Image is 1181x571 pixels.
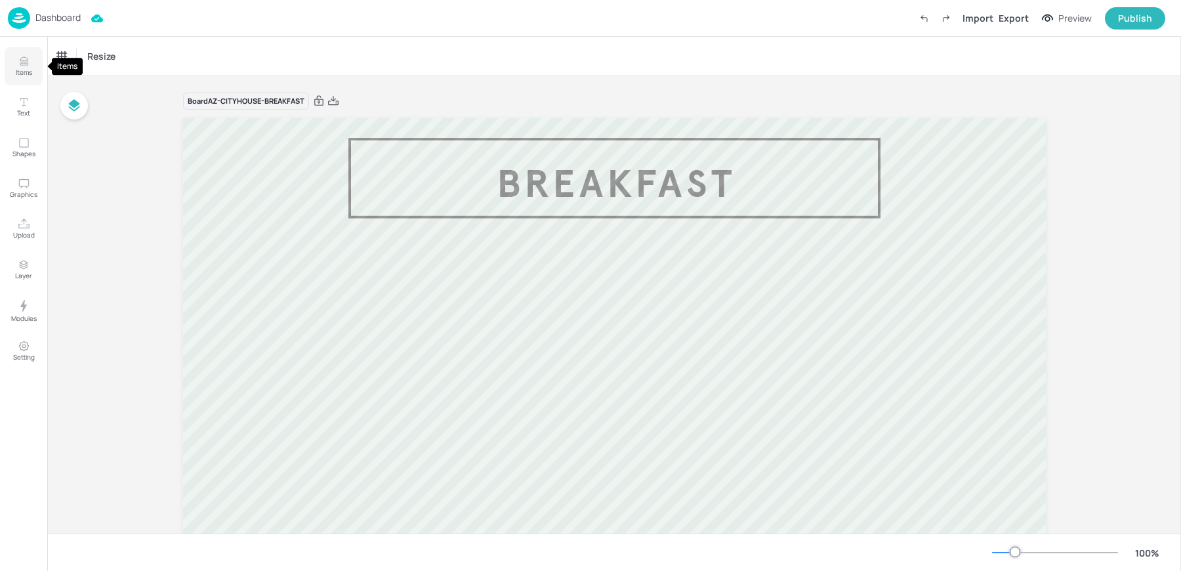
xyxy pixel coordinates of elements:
label: Redo (Ctrl + Y) [935,7,957,30]
span: Resize [85,49,118,63]
button: Preview [1034,9,1100,28]
div: Export [999,11,1029,25]
div: 100 % [1131,546,1163,560]
div: Import [963,11,993,25]
div: Board AZ-CITYHOUSE-BREAKFAST [183,93,309,110]
label: Undo (Ctrl + Z) [913,7,935,30]
div: Preview [1058,11,1092,26]
div: Items [52,58,83,75]
button: Publish [1105,7,1165,30]
div: Publish [1118,11,1152,26]
p: Dashboard [35,13,81,22]
img: logo-86c26b7e.jpg [8,7,30,29]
